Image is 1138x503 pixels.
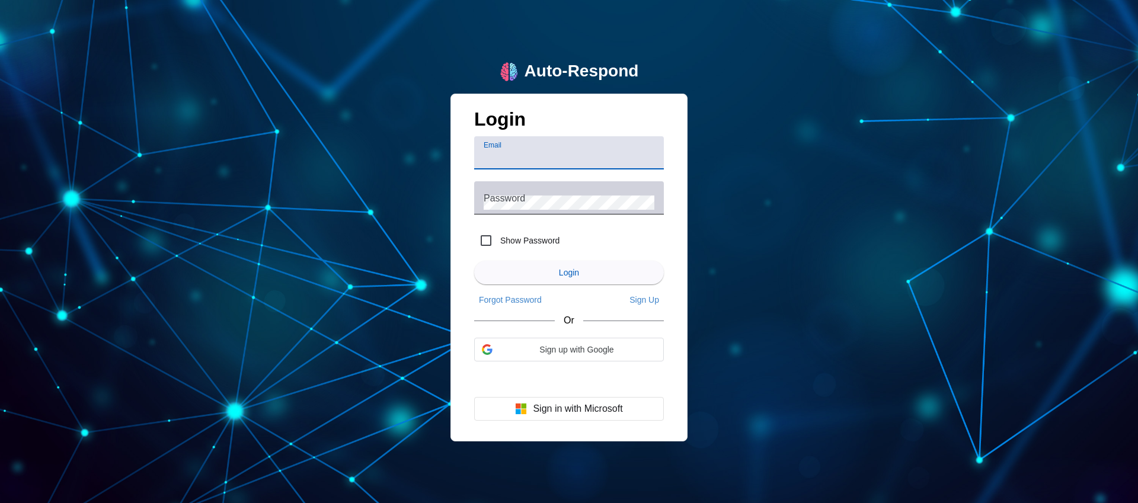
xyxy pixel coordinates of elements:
mat-label: Password [484,193,525,203]
mat-label: Email [484,141,501,149]
span: Forgot Password [479,295,542,305]
span: Sign up with Google [497,345,656,354]
span: Or [564,315,574,326]
div: Auto-Respond [525,62,639,82]
button: Login [474,261,664,284]
div: Sign up with Google [474,338,664,361]
iframe: Sign in with Google Button [468,360,670,386]
span: Login [559,268,579,277]
img: logo [500,62,519,81]
h1: Login [474,108,664,136]
button: Sign in with Microsoft [474,397,664,421]
label: Show Password [498,235,560,246]
span: Sign Up [629,295,659,305]
img: Microsoft logo [515,403,527,415]
a: logoAuto-Respond [500,62,639,82]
